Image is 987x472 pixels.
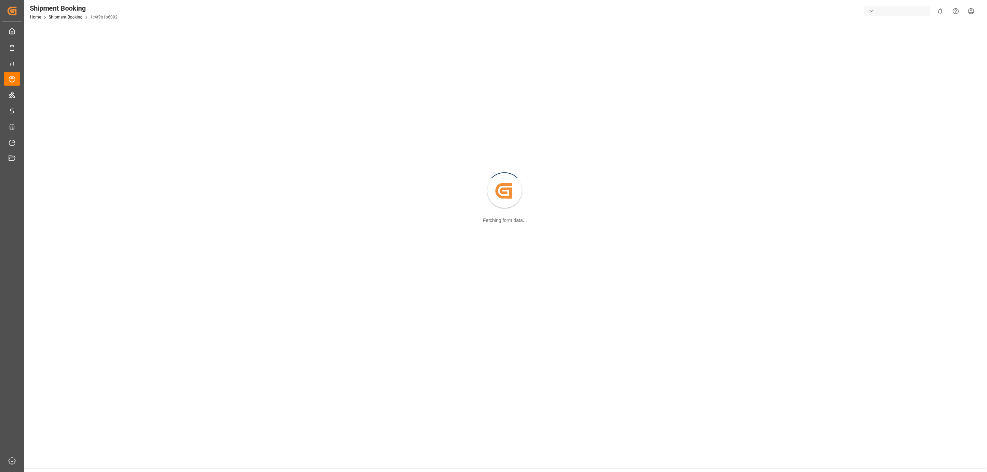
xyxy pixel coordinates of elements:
[49,15,83,20] a: Shipment Booking
[483,217,527,224] div: Fetching form data...
[933,3,948,19] button: show 0 new notifications
[30,15,41,20] a: Home
[948,3,963,19] button: Help Center
[30,3,118,13] div: Shipment Booking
